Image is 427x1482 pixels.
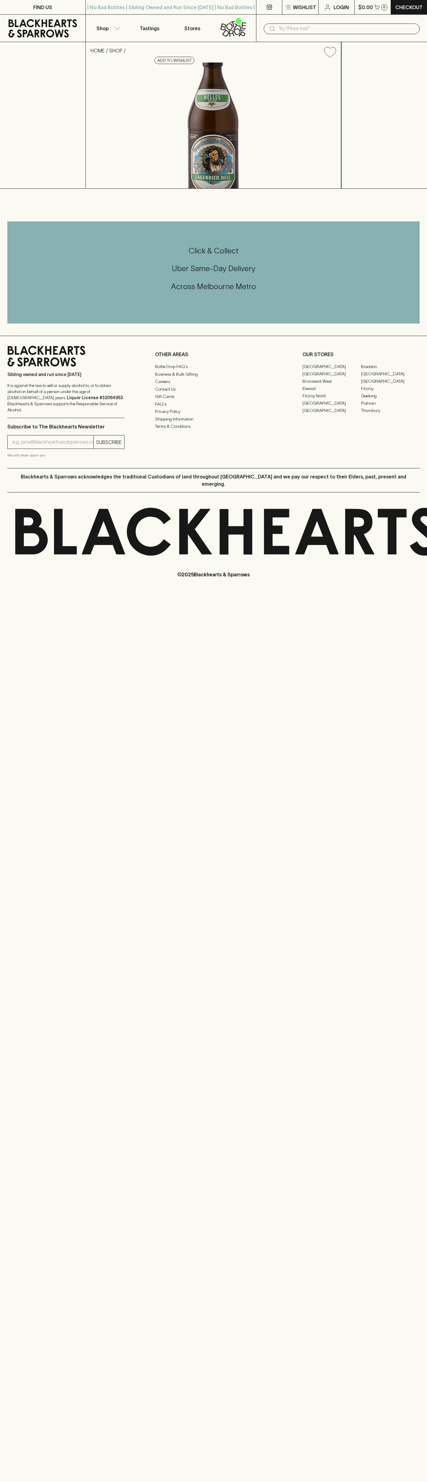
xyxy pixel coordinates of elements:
[12,473,415,488] p: Blackhearts & Sparrows acknowledges the traditional Custodians of land throughout [GEOGRAPHIC_DAT...
[322,45,338,60] button: Add to wishlist
[140,25,159,32] p: Tastings
[12,437,93,447] input: e.g. jane@blackheartsandsparrows.com.au
[155,415,272,423] a: Shipping Information
[302,370,361,378] a: [GEOGRAPHIC_DATA]
[155,363,272,370] a: Bottle Drop FAQ's
[86,15,128,42] button: Shop
[155,351,272,358] p: OTHER AREAS
[302,378,361,385] a: Brunswick West
[361,378,420,385] a: [GEOGRAPHIC_DATA]
[278,24,415,34] input: Try "Pinot noir"
[155,385,272,393] a: Contact Us
[361,385,420,392] a: Fitzroy
[171,15,214,42] a: Stores
[7,221,420,324] div: Call to action block
[361,392,420,399] a: Geelong
[302,363,361,370] a: [GEOGRAPHIC_DATA]
[7,423,125,430] p: Subscribe to The Blackhearts Newsletter
[7,382,125,413] p: It is against the law to sell or supply alcohol to, or to obtain alcohol on behalf of a person un...
[155,400,272,408] a: FAQ's
[33,4,52,11] p: FIND US
[293,4,316,11] p: Wishlist
[86,63,341,188] img: 75450.png
[302,351,420,358] p: OUR STORES
[7,452,125,458] p: We will never spam you
[302,392,361,399] a: Fitzroy North
[155,378,272,385] a: Careers
[302,385,361,392] a: Elwood
[109,48,122,53] a: SHOP
[361,399,420,407] a: Prahran
[361,363,420,370] a: Braddon
[94,435,124,449] button: SUBSCRIBE
[155,393,272,400] a: Gift Cards
[395,4,423,11] p: Checkout
[7,281,420,292] h5: Across Melbourne Metro
[334,4,349,11] p: Login
[7,371,125,378] p: Sibling owned and run since [DATE]
[184,25,200,32] p: Stores
[96,25,109,32] p: Shop
[361,370,420,378] a: [GEOGRAPHIC_DATA]
[358,4,373,11] p: $0.00
[96,439,122,446] p: SUBSCRIBE
[128,15,171,42] a: Tastings
[155,370,272,378] a: Business & Bulk Gifting
[91,48,105,53] a: HOME
[7,263,420,274] h5: Uber Same-Day Delivery
[7,246,420,256] h5: Click & Collect
[155,423,272,430] a: Terms & Conditions
[302,399,361,407] a: [GEOGRAPHIC_DATA]
[154,57,194,64] button: Add to wishlist
[383,5,385,9] p: 0
[302,407,361,414] a: [GEOGRAPHIC_DATA]
[361,407,420,414] a: Thornbury
[155,408,272,415] a: Privacy Policy
[67,395,123,400] strong: Liquor License #32064953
